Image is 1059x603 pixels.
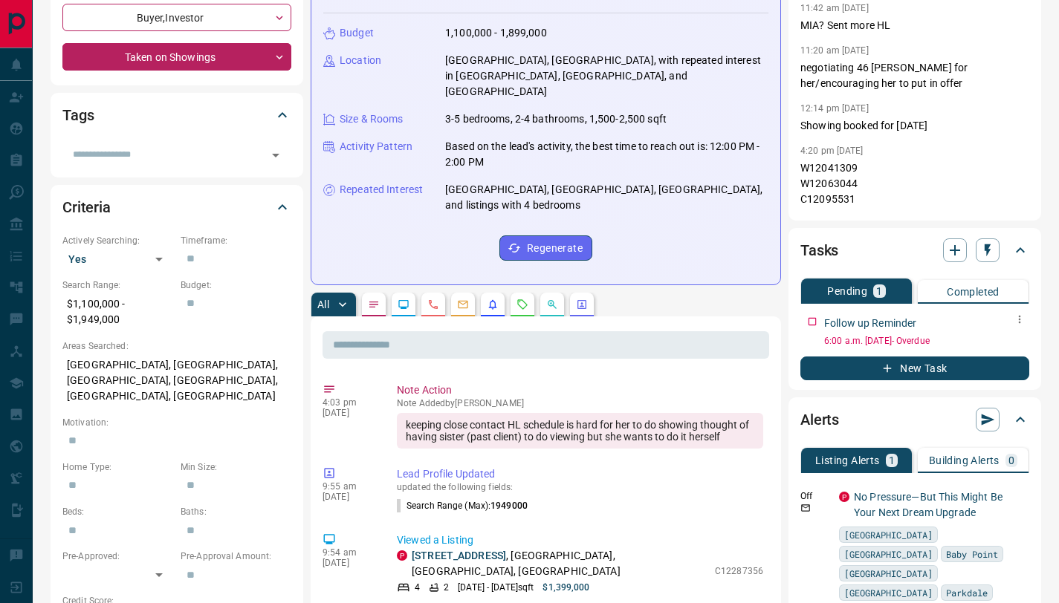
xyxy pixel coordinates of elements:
p: negotiating 46 [PERSON_NAME] for her/encouraging her to put in offer [800,60,1029,91]
p: $1,100,000 - $1,949,000 [62,292,173,332]
div: Criteria [62,189,291,225]
div: Buyer , Investor [62,4,291,31]
p: 12:14 pm [DATE] [800,103,869,114]
p: Showing booked for [DATE] [800,118,1029,134]
p: [DATE] - [DATE] sqft [458,581,534,594]
p: Off [800,489,830,503]
div: Tags [62,97,291,133]
span: Baby Point [946,547,998,561]
p: Areas Searched: [62,339,291,353]
svg: Opportunities [546,299,558,310]
div: Yes [62,247,173,271]
p: 3-5 bedrooms, 2-4 bathrooms, 1,500-2,500 sqft [445,111,667,127]
p: 1 [889,455,895,466]
p: Home Type: [62,460,173,474]
p: Activity Pattern [340,139,412,154]
div: property.ca [397,550,407,561]
h2: Criteria [62,195,111,219]
p: 4 [415,581,420,594]
p: 2 [444,581,449,594]
p: 11:20 am [DATE] [800,45,869,56]
p: W12041309 W12063044 C12095531 W12142372 W12136461 W12055640 W12051307 W12049962 [800,160,1029,285]
svg: Listing Alerts [487,299,499,310]
p: 1 [876,286,882,296]
p: 11:42 am [DATE] [800,3,869,13]
p: Baths: [181,505,291,518]
p: [GEOGRAPHIC_DATA], [GEOGRAPHIC_DATA], [GEOGRAPHIC_DATA], and listings with 4 bedrooms [445,182,768,213]
svg: Notes [368,299,380,310]
p: Repeated Interest [340,182,423,198]
p: Listing Alerts [815,455,880,466]
p: Budget: [181,278,291,292]
span: 1949000 [490,501,528,511]
p: Budget [340,25,374,41]
a: [STREET_ADDRESS] [412,550,506,561]
span: [GEOGRAPHIC_DATA] [844,547,933,561]
p: [GEOGRAPHIC_DATA], [GEOGRAPHIC_DATA], with repeated interest in [GEOGRAPHIC_DATA], [GEOGRAPHIC_DA... [445,53,768,100]
p: Pre-Approval Amount: [181,550,291,563]
p: [DATE] [323,492,375,502]
svg: Emails [457,299,469,310]
button: Open [265,145,286,166]
p: MIA? Sent more HL [800,18,1029,33]
h2: Alerts [800,408,839,431]
svg: Agent Actions [576,299,588,310]
span: Parkdale [946,585,988,600]
h2: Tags [62,103,94,127]
div: Alerts [800,402,1029,437]
p: Search Range (Max) : [397,499,528,512]
p: Pre-Approved: [62,550,173,563]
span: [GEOGRAPHIC_DATA] [844,527,933,542]
p: Viewed a Listing [397,532,763,548]
p: Based on the lead's activity, the best time to reach out is: 12:00 PM - 2:00 PM [445,139,768,170]
svg: Lead Browsing Activity [398,299,409,310]
svg: Requests [516,299,528,310]
h2: Tasks [800,238,838,262]
p: 1,100,000 - 1,899,000 [445,25,547,41]
span: [GEOGRAPHIC_DATA] [844,585,933,600]
p: Lead Profile Updated [397,466,763,482]
p: Search Range: [62,278,173,292]
p: Beds: [62,505,173,518]
p: Size & Rooms [340,111,404,127]
p: $1,399,000 [543,581,589,594]
svg: Email [800,503,811,513]
svg: Calls [427,299,439,310]
p: [DATE] [323,408,375,418]
p: 0 [1008,455,1014,466]
p: Location [340,53,381,68]
span: [GEOGRAPHIC_DATA] [844,566,933,581]
div: keeping close contact HL schedule is hard for her to do showing thought of having sister (past cl... [397,413,763,449]
p: Follow up Reminder [824,316,916,331]
p: Completed [947,287,1000,297]
p: Timeframe: [181,234,291,247]
p: , [GEOGRAPHIC_DATA], [GEOGRAPHIC_DATA], [GEOGRAPHIC_DATA] [412,548,707,579]
div: Tasks [800,232,1029,268]
p: Pending [827,286,867,296]
p: updated the following fields: [397,482,763,492]
p: 9:55 am [323,481,375,492]
p: [GEOGRAPHIC_DATA], [GEOGRAPHIC_DATA], [GEOGRAPHIC_DATA], [GEOGRAPHIC_DATA], [GEOGRAPHIC_DATA], [G... [62,353,291,408]
p: All [317,299,329,310]
p: Note Added by [PERSON_NAME] [397,398,763,408]
div: property.ca [839,492,849,502]
p: 9:54 am [323,547,375,558]
p: 4:03 pm [323,397,375,408]
a: No Pressure—But This Might Be Your Next Dream Upgrade [854,491,1003,518]
button: Regenerate [499,235,592,261]
p: 4:20 pm [DATE] [800,146,864,156]
p: C12287356 [715,564,763,578]
p: Note Action [397,382,763,398]
p: Motivation: [62,416,291,429]
p: [DATE] [323,558,375,568]
p: Min Size: [181,460,291,474]
p: 6:00 a.m. [DATE] - Overdue [824,334,1029,348]
p: Actively Searching: [62,234,173,247]
div: Taken on Showings [62,43,291,71]
button: New Task [800,356,1029,380]
p: Building Alerts [929,455,1000,466]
